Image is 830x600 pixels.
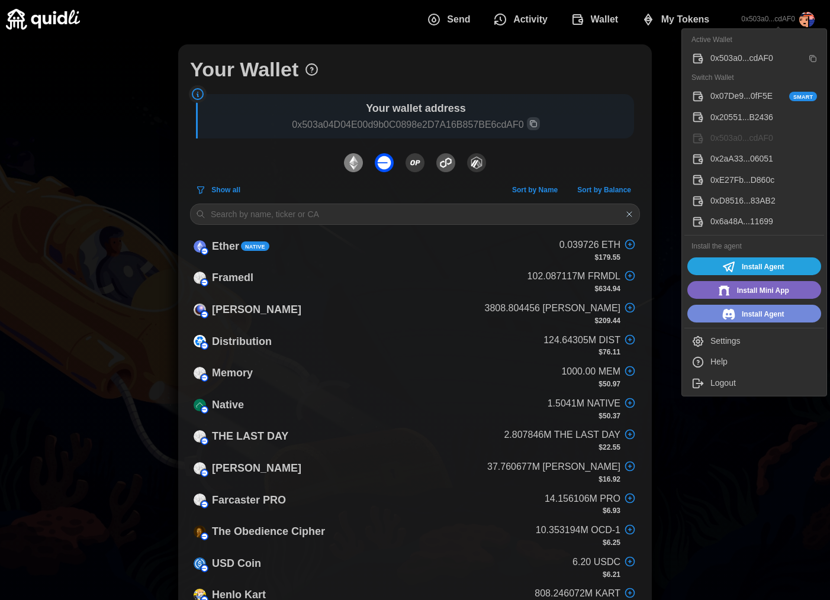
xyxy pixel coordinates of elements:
button: Sort by Balance [568,181,640,199]
strong: $209.44 [595,317,620,325]
p: 6.20 USDC [572,555,620,570]
div: 0xD8516...83AB2 [710,195,817,208]
div: 0x6a48A...11699 [710,215,817,228]
p: Distribution [212,333,272,350]
strong: $6.93 [603,507,620,515]
span: Sort by Balance [577,182,631,198]
span: Install Agent [742,307,784,322]
strong: $50.37 [599,412,620,420]
button: Arbitrum [464,150,489,175]
p: 0x503a0...cdAF0 [741,14,795,24]
div: Switch Wallet [684,69,824,86]
p: 0x503a04D04E00d9b0C0898e2D7A16B857BE6cdAF0 [204,117,628,133]
img: NATIVE (on Base) [194,399,206,411]
img: PRO (on Base) [194,493,206,506]
p: Farcaster PRO [212,492,286,509]
p: 0.039726 ETH [559,238,620,253]
button: My Tokens [632,7,723,32]
button: Show all [190,181,249,199]
img: USDC (on Base) [194,557,206,570]
img: ETH (on Base) [194,240,206,253]
strong: $6.25 [603,538,620,547]
div: Install the agent [684,238,824,255]
strong: $50.97 [599,380,620,388]
div: 0x2aA33...06051 [710,153,817,166]
button: Base [372,150,397,175]
img: CHAD (on Base) [194,462,206,475]
p: Framedl [212,269,253,286]
img: FRMDL (on Base) [194,272,206,284]
span: Native [245,243,265,251]
a: Add to #7c65c1 [687,281,821,299]
p: [PERSON_NAME] [212,460,301,477]
button: Copy wallet address [527,117,540,130]
div: 0x503a0...cdAF0 [710,132,817,145]
input: Search by name, ticker or CA [190,204,640,225]
p: USD Coin [212,555,261,572]
span: My Tokens [661,8,710,31]
span: Install Mini App [736,283,789,298]
div: 0x20551...B2436 [710,111,817,124]
span: Install Agent [742,259,784,275]
button: Ethereum [341,150,366,175]
img: DIST (on Base) [194,335,206,347]
p: 102.087117M FRMDL [527,269,620,284]
button: Activity [484,7,561,32]
button: Send [418,7,484,32]
button: Wallet [561,7,632,32]
a: Add to #7289da [687,305,821,322]
span: Show all [211,182,240,198]
span: Activity [513,8,548,31]
img: Arbitrum [467,153,486,172]
img: MEM (on Base) [194,367,206,379]
p: The Obedience Cipher [212,523,325,540]
a: Add to #24A1DE [687,257,821,275]
p: 124.64305M DIST [543,333,620,348]
div: 0x503a0...cdAF0 [710,52,803,65]
div: Settings [710,335,817,348]
p: Ether [212,238,239,255]
p: 2.807846M THE LAST DAY [504,428,620,443]
strong: $6.21 [603,570,620,579]
div: 0xE27Fb...D860c [710,174,817,187]
img: Optimism [406,153,424,172]
img: ZORA (on Base) [194,304,206,316]
p: 1000.00 MEM [561,364,620,379]
strong: $179.55 [595,253,620,262]
p: 10.353194M OCD-1 [536,523,620,538]
strong: $634.94 [595,285,620,293]
p: THE LAST DAY [212,428,288,445]
div: Active Wallet [684,31,824,49]
p: Memory [212,364,253,382]
span: Smart [793,93,813,101]
strong: $16.92 [599,475,620,483]
div: Logout [710,377,817,390]
strong: $76.11 [599,348,620,356]
img: THE LAST DAY (on Base) [194,430,206,443]
img: OCD-1 (on Base) [194,525,206,538]
button: Polygon [433,150,458,175]
p: [PERSON_NAME] [212,301,301,318]
strong: Your wallet address [366,102,466,114]
p: Native [212,396,244,414]
img: Ethereum [344,153,363,172]
strong: $22.55 [599,443,620,451]
p: 3808.804456 [PERSON_NAME] [485,301,620,316]
img: Quidli [6,9,80,30]
span: Send [447,8,470,31]
img: Polygon [436,153,455,172]
button: 0x503a0...cdAF0 [732,2,824,37]
img: rectcrop3 [799,12,815,27]
p: 37.760677M [PERSON_NAME] [487,460,620,475]
span: Wallet [591,8,619,31]
button: Optimism [403,150,427,175]
p: 14.156106M PRO [545,492,620,507]
button: Sort by Name [503,181,567,199]
p: 1.5041M NATIVE [548,396,620,411]
img: Base [375,153,394,172]
div: 0x07De9...0fF5E [710,90,817,103]
span: Sort by Name [512,182,558,198]
div: Help [710,356,817,369]
h1: Your Wallet [190,56,298,82]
